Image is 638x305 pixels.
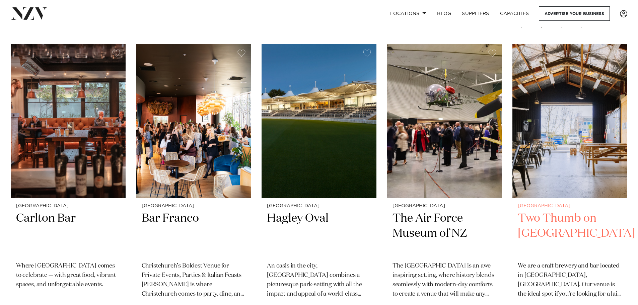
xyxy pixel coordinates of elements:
a: Capacities [495,6,535,21]
small: [GEOGRAPHIC_DATA] [16,204,120,209]
small: [GEOGRAPHIC_DATA] [518,204,622,209]
p: Where [GEOGRAPHIC_DATA] comes to celebrate — with great food, vibrant spaces, and unforgettable e... [16,261,120,290]
small: [GEOGRAPHIC_DATA] [142,204,246,209]
h2: Two Thumb on [GEOGRAPHIC_DATA] [518,211,622,256]
h2: The Air Force Museum of NZ [393,211,497,256]
h2: Hagley Oval [267,211,371,256]
small: [GEOGRAPHIC_DATA] [267,204,371,209]
p: An oasis in the city, [GEOGRAPHIC_DATA] combines a picturesque park-setting with all the impact a... [267,261,371,299]
img: nzv-logo.png [11,7,47,19]
a: Advertise your business [539,6,610,21]
a: SUPPLIERS [456,6,494,21]
a: BLOG [432,6,456,21]
h2: Bar Franco [142,211,246,256]
a: Locations [385,6,432,21]
h2: Carlton Bar [16,211,120,256]
p: Christchurch’s Boldest Venue for Private Events, Parties & Italian Feasts [PERSON_NAME] is where ... [142,261,246,299]
small: [GEOGRAPHIC_DATA] [393,204,497,209]
p: The [GEOGRAPHIC_DATA] is an awe-inspiring setting, where history blends seamlessly with modern-da... [393,261,497,299]
p: We are a craft brewery and bar located in [GEOGRAPHIC_DATA], [GEOGRAPHIC_DATA]. Our venue is the ... [518,261,622,299]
